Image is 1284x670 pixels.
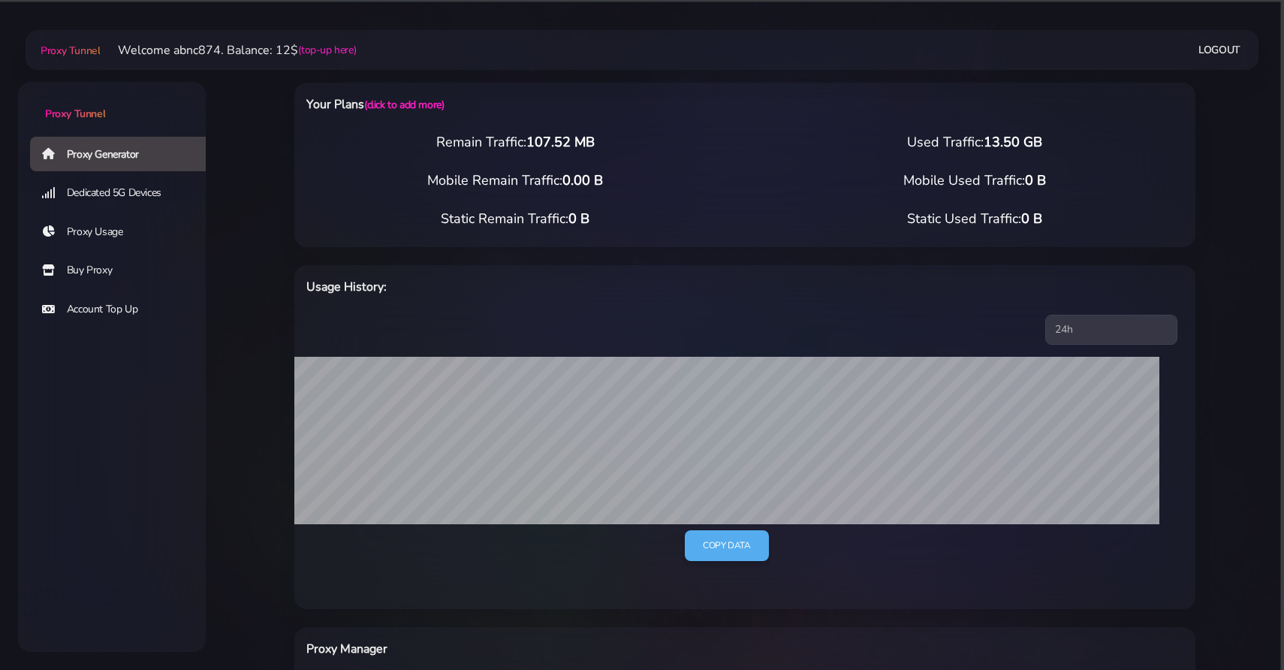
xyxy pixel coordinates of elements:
a: Logout [1198,36,1240,64]
span: 0 B [568,210,589,228]
h6: Proxy Manager [306,639,810,659]
iframe: Webchat Widget [1198,584,1265,651]
a: (top-up here) [298,42,356,58]
span: 0 B [1021,210,1042,228]
span: Proxy Tunnel [41,44,100,58]
span: 0.00 B [562,171,603,189]
span: Proxy Tunnel [45,107,105,121]
a: Proxy Tunnel [18,82,206,122]
div: Static Remain Traffic: [285,209,745,229]
span: 0 B [1025,171,1046,189]
span: 107.52 MB [526,133,595,151]
a: Buy Proxy [30,253,218,288]
a: Dedicated 5G Devices [30,176,218,210]
a: Account Top Up [30,292,218,327]
div: Mobile Remain Traffic: [285,171,745,191]
div: Used Traffic: [745,132,1204,152]
a: Proxy Usage [30,215,218,249]
span: 13.50 GB [984,133,1042,151]
a: (click to add more) [364,98,444,112]
div: Mobile Used Traffic: [745,171,1204,191]
a: Copy data [685,530,768,561]
div: Static Used Traffic: [745,209,1204,229]
a: Proxy Tunnel [38,38,100,62]
a: Proxy Generator [30,137,218,171]
div: Remain Traffic: [285,132,745,152]
h6: Your Plans [306,95,810,114]
h6: Usage History: [306,277,810,297]
li: Welcome abnc874. Balance: 12$ [100,41,356,59]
